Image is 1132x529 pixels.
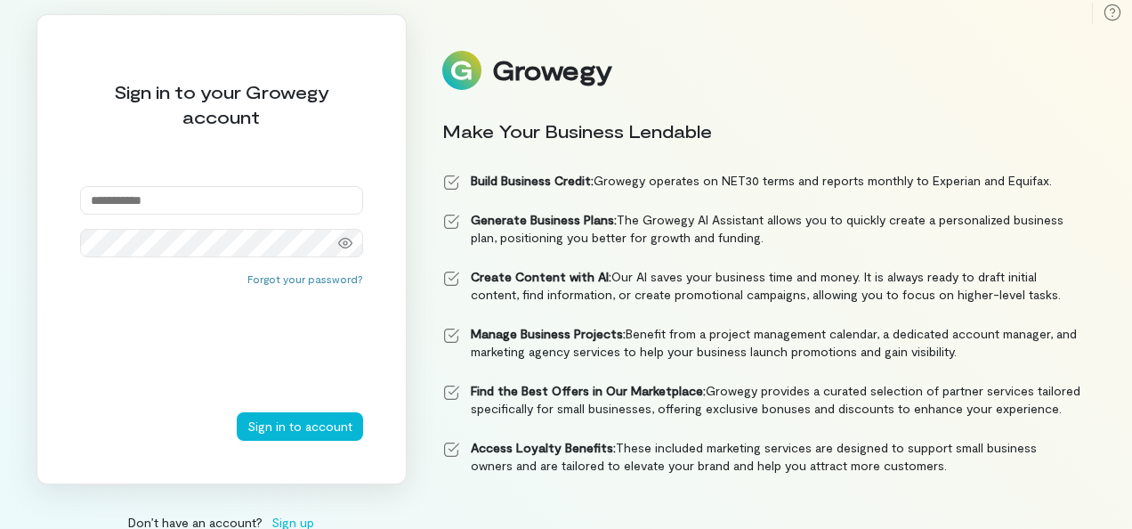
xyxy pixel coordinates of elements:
[471,326,626,341] strong: Manage Business Projects:
[471,212,617,227] strong: Generate Business Plans:
[442,51,481,90] img: Logo
[442,439,1081,475] li: These included marketing services are designed to support small business owners and are tailored ...
[471,269,611,284] strong: Create Content with AI:
[471,440,616,455] strong: Access Loyalty Benefits:
[80,79,363,129] div: Sign in to your Growegy account
[471,173,594,188] strong: Build Business Credit:
[471,383,706,398] strong: Find the Best Offers in Our Marketplace:
[442,211,1081,247] li: The Growegy AI Assistant allows you to quickly create a personalized business plan, positioning y...
[442,268,1081,304] li: Our AI saves your business time and money. It is always ready to draft initial content, find info...
[442,325,1081,361] li: Benefit from a project management calendar, a dedicated account manager, and marketing agency ser...
[492,55,611,85] div: Growegy
[237,412,363,441] button: Sign in to account
[247,272,363,286] button: Forgot your password?
[442,382,1081,418] li: Growegy provides a curated selection of partner services tailored specifically for small business...
[442,172,1081,190] li: Growegy operates on NET30 terms and reports monthly to Experian and Equifax.
[442,118,1081,143] div: Make Your Business Lendable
